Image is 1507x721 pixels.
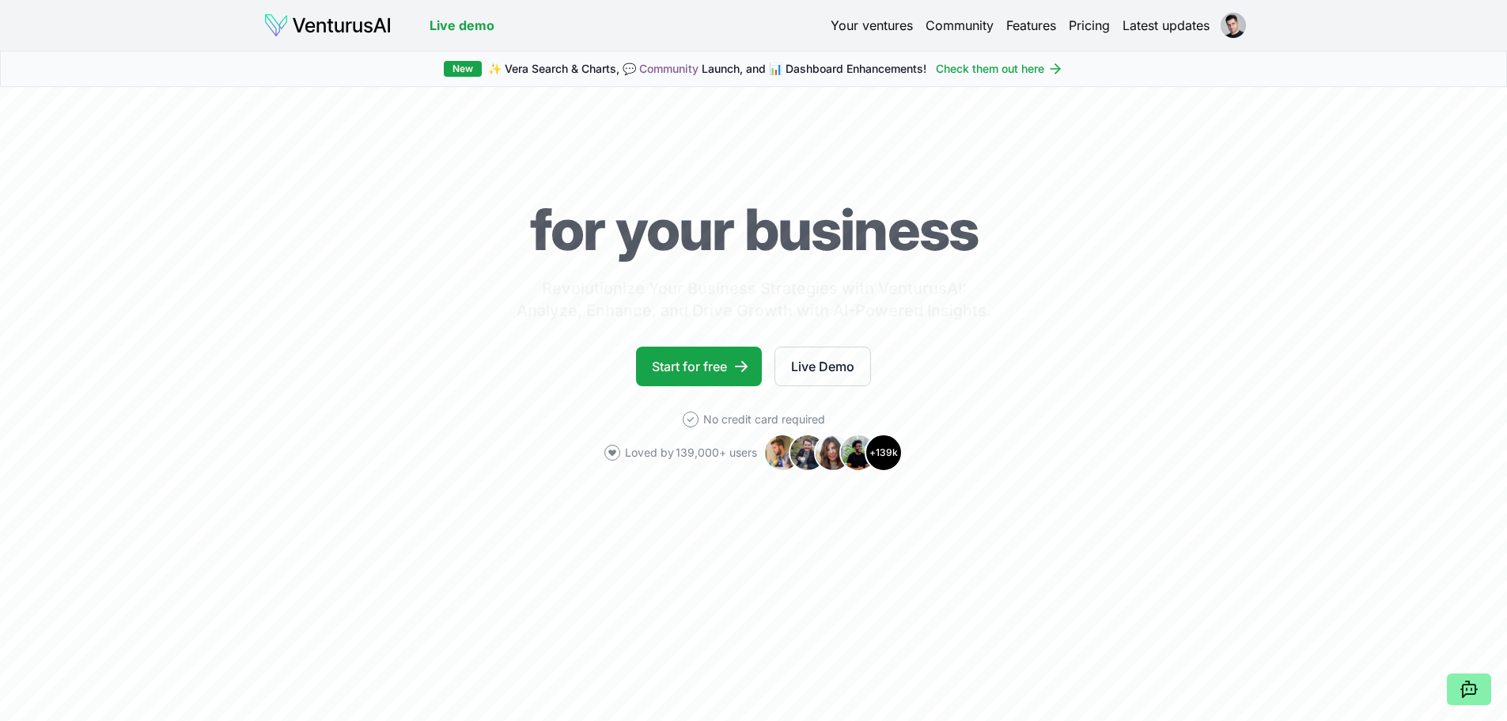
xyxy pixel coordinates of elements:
[1123,16,1210,35] a: Latest updates
[789,434,827,472] img: Avatar 2
[1006,16,1056,35] a: Features
[774,347,871,386] a: Live Demo
[763,434,801,472] img: Avatar 1
[839,434,877,472] img: Avatar 4
[639,62,699,75] a: Community
[1069,16,1110,35] a: Pricing
[936,61,1063,77] a: Check them out here
[444,61,482,77] div: New
[488,61,926,77] span: ✨ Vera Search & Charts, 💬 Launch, and 📊 Dashboard Enhancements!
[636,347,762,386] a: Start for free
[263,13,392,38] img: logo
[926,16,994,35] a: Community
[430,16,494,35] a: Live demo
[814,434,852,472] img: Avatar 3
[1221,13,1246,38] img: ACg8ocIdQ-f_NGKK7tMrQp4BwibTN_HIQWMotCkP0L0GLZ7ccWkUEc6UXA=s96-c
[831,16,913,35] a: Your ventures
